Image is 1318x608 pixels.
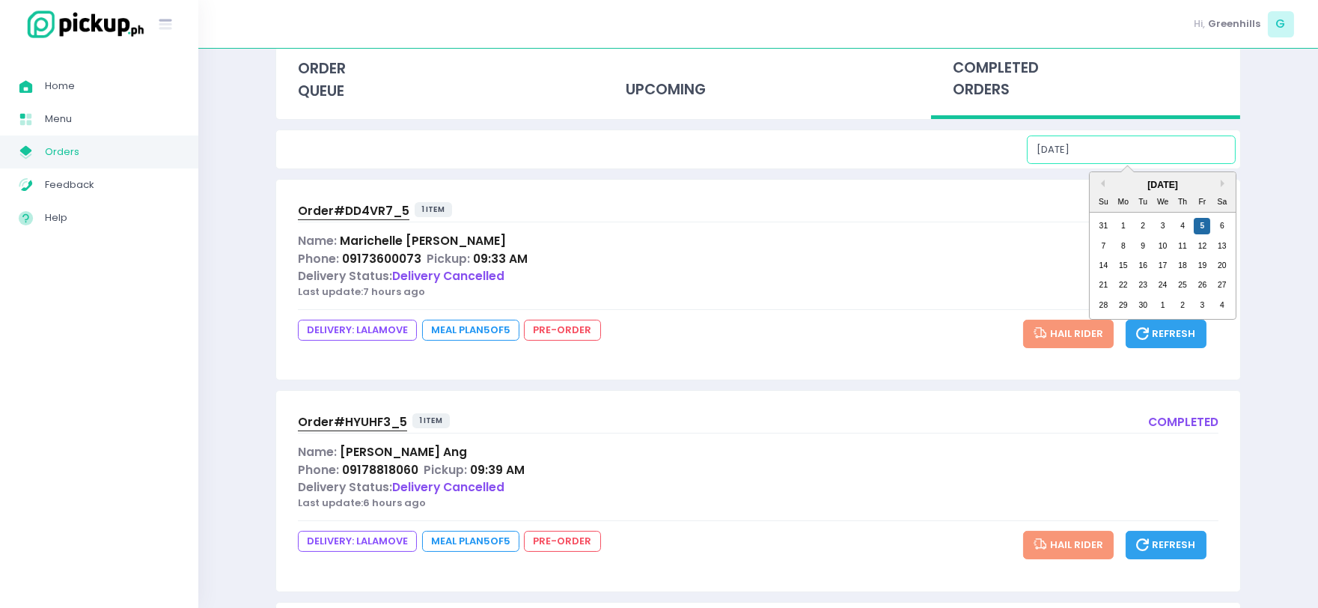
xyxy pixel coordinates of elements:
div: day-8 [1115,238,1132,255]
div: Mo [1115,194,1132,210]
div: day-27 [1214,277,1230,294]
span: 09:33 AM [473,251,528,267]
div: day-5 [1194,218,1210,234]
div: day-4 [1214,297,1230,314]
div: day-22 [1115,277,1132,294]
span: pre-order [524,320,600,341]
div: day-1 [1115,218,1132,234]
span: 6 hours ago [363,496,426,510]
div: Tu [1135,194,1151,210]
span: Delivery Cancelled [392,268,504,284]
div: day-20 [1214,258,1230,274]
div: day-12 [1194,238,1210,255]
span: 09173600073 [342,251,421,267]
button: Hail Rider [1023,320,1114,348]
span: Name: [298,444,337,460]
span: Refresh [1136,326,1196,341]
div: day-19 [1194,258,1210,274]
div: day-2 [1174,297,1191,314]
div: day-1 [1155,297,1171,314]
span: Orders [45,142,180,162]
div: day-25 [1174,277,1191,294]
div: day-10 [1155,238,1171,255]
button: Refresh [1126,531,1206,559]
div: day-2 [1135,218,1151,234]
span: Pickup: [427,251,470,267]
span: Hail Rider [1034,326,1103,341]
span: Delivery Status: [298,479,392,495]
span: 09:39 AM [470,462,525,478]
span: Refresh [1136,538,1196,552]
a: Order#HYUHF3_5 [298,413,407,434]
span: 1 item [415,202,453,217]
div: We [1155,194,1171,210]
div: day-28 [1095,297,1111,314]
a: Order#DD4VR7_5 [298,202,409,222]
div: upcoming [604,43,913,116]
span: Home [45,76,180,96]
span: Order# DD4VR7_5 [298,203,409,219]
div: day-3 [1155,218,1171,234]
span: Meal Plan 5 of 5 [422,531,519,552]
div: day-30 [1135,297,1151,314]
button: Refresh [1126,320,1206,348]
div: Fr [1194,194,1210,210]
button: Previous Month [1097,180,1105,187]
div: day-31 [1095,218,1111,234]
button: Next Month [1221,180,1228,187]
div: day-26 [1194,277,1210,294]
span: Pickup: [424,462,467,478]
span: Meal Plan 5 of 5 [422,320,519,341]
span: Name: [298,233,337,249]
span: DELIVERY: lalamove [298,531,417,552]
div: day-16 [1135,258,1151,274]
span: Phone: [298,462,339,478]
div: day-4 [1174,218,1191,234]
div: Sa [1214,194,1230,210]
span: Last update: [298,285,363,299]
span: 09178818060 [342,462,418,478]
div: completed [1148,413,1218,434]
div: day-11 [1174,238,1191,255]
div: day-9 [1135,238,1151,255]
div: completed orders [931,43,1240,120]
div: day-7 [1095,238,1111,255]
span: Help [45,208,180,228]
span: pre-order [524,531,600,552]
img: logo [19,8,146,40]
div: month-2025-09 [1093,216,1232,315]
div: day-6 [1214,218,1230,234]
span: Feedback [45,175,180,195]
span: 1 item [412,413,451,428]
span: 7 hours ago [363,285,425,299]
div: day-17 [1155,258,1171,274]
span: Last update: [298,496,363,510]
div: day-3 [1194,297,1210,314]
div: Th [1174,194,1191,210]
button: Hail Rider [1023,531,1114,559]
span: Delivery Status: [298,268,392,284]
div: day-23 [1135,277,1151,294]
span: Menu [45,109,180,129]
span: Marichelle [PERSON_NAME] [340,233,506,249]
span: order queue [298,58,346,101]
span: [PERSON_NAME] Ang [340,444,467,460]
div: day-21 [1095,277,1111,294]
span: Phone: [298,251,339,267]
span: Greenhills [1208,16,1260,31]
div: day-29 [1115,297,1132,314]
span: G [1268,11,1294,37]
span: Hail Rider [1034,538,1103,552]
span: Hi, [1195,16,1206,31]
div: day-13 [1214,238,1230,255]
span: Delivery Cancelled [392,479,504,495]
span: DELIVERY: lalamove [298,320,417,341]
div: Su [1095,194,1111,210]
div: day-18 [1174,258,1191,274]
div: day-15 [1115,258,1132,274]
div: day-14 [1095,258,1111,274]
span: Order# HYUHF3_5 [298,414,407,430]
div: [DATE] [1090,178,1236,192]
div: day-24 [1155,277,1171,294]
